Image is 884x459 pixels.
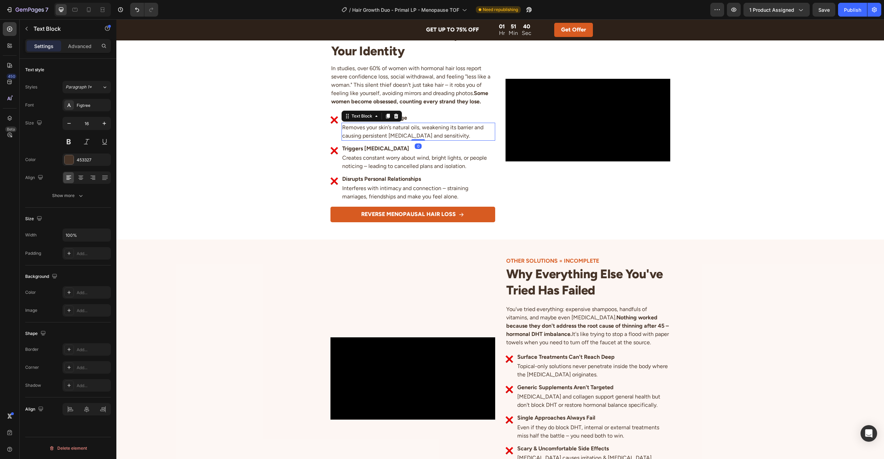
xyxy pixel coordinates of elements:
div: Corner [25,364,39,371]
a: REVERSE MENOPAUSAL HAIR LOSS [214,187,379,203]
button: Paragraph 1* [63,81,111,93]
p: Removes your skin’s natural oils, weakening its barrier and causing persistent [MEDICAL_DATA] and... [226,104,378,121]
div: Text Block [234,94,257,100]
p: 7 [45,6,48,14]
div: Add... [77,383,109,389]
div: 453327 [77,157,109,163]
button: Publish [838,3,867,17]
span: Hair Growth Duo - Primal LP - Menopause TOF [352,6,459,13]
h2: Why Everything Else You've Tried Has Failed [389,246,554,280]
span: Paragraph 1* [66,84,92,90]
div: Color [25,157,36,163]
div: Styles [25,84,37,90]
button: 7 [3,3,51,17]
p: Advanced [68,43,92,50]
div: Background [25,272,59,281]
div: Beta [5,127,17,132]
span: / [349,6,351,13]
div: Size [25,214,44,224]
p: Settings [34,43,54,50]
div: Image [25,307,37,313]
span: Need republishing [483,7,518,13]
div: Border [25,346,39,353]
div: Show more [52,192,84,199]
p: Single Approaches Always Fail [401,395,553,402]
p: Surface Treatments Can't Reach Deep [401,334,553,341]
div: 450 [7,74,17,79]
p: Destroys Your Self-Image [226,95,378,102]
p: Creates constant worry about wind, bright lights, or people noticing – leading to cancelled plans... [226,134,378,151]
p: Triggers [MEDICAL_DATA] [226,125,378,133]
div: Publish [844,6,861,13]
p: Topical-only solutions never penetrate inside the body where the [MEDICAL_DATA] originates. [401,343,553,359]
div: Align [25,405,45,414]
div: Add... [77,308,109,314]
button: Show more [25,189,111,202]
p: Text Block [33,25,92,33]
p: Scary & Uncomfortable Side Effects [401,425,553,433]
p: [MEDICAL_DATA] and collagen support general health but don't block DHT or restore hormonal balanc... [401,373,553,390]
p: Even if they do block DHT, internal or external treatments miss half the battle – you need both t... [401,404,553,421]
div: Size [25,119,44,128]
button: Delete element [25,443,111,454]
div: Add... [77,347,109,353]
div: Add... [77,290,109,296]
input: Auto [63,229,110,241]
div: Undo/Redo [130,3,158,17]
video: Video [389,59,554,142]
div: Padding [25,250,41,256]
button: 1 product assigned [743,3,810,17]
div: Text style [25,67,44,73]
h2: OTHER SOLUTIONS = INCOMPLETE [389,237,554,246]
p: In studies, over 60% of women with hormonal hair loss report severe confidence loss, social withd... [215,45,378,86]
p: Generic Supplements Aren't Targeted [401,364,553,372]
div: Add... [77,365,109,371]
p: Interferes with intimacy and connection – straining marriages, friendships and make you feel alone. [226,165,378,181]
div: Add... [77,251,109,257]
span: 1 product assigned [749,6,794,13]
span: Save [818,7,830,13]
div: Shape [25,329,47,338]
div: Font [25,102,34,108]
div: Shadow [25,382,41,388]
iframe: Design area [116,19,884,459]
p: You've tried everything: expensive shampoos, handfuls of vitamins, and maybe even [MEDICAL_DATA].... [390,286,553,327]
div: Delete element [49,444,87,452]
button: Save [813,3,835,17]
div: Figtree [77,102,109,109]
div: Align [25,173,45,182]
div: 0 [298,124,305,130]
div: Open Intercom Messenger [861,425,877,442]
p: Disrupts Personal Relationships [226,156,378,163]
strong: Nothing worked because they don't address the root cause of thinning after 45 – hormonal DHT imba... [390,295,552,318]
p: REVERSE MENOPAUSAL HAIR LOSS [245,191,339,199]
video: Video [214,318,379,401]
div: Width [25,232,37,238]
div: Color [25,289,36,296]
